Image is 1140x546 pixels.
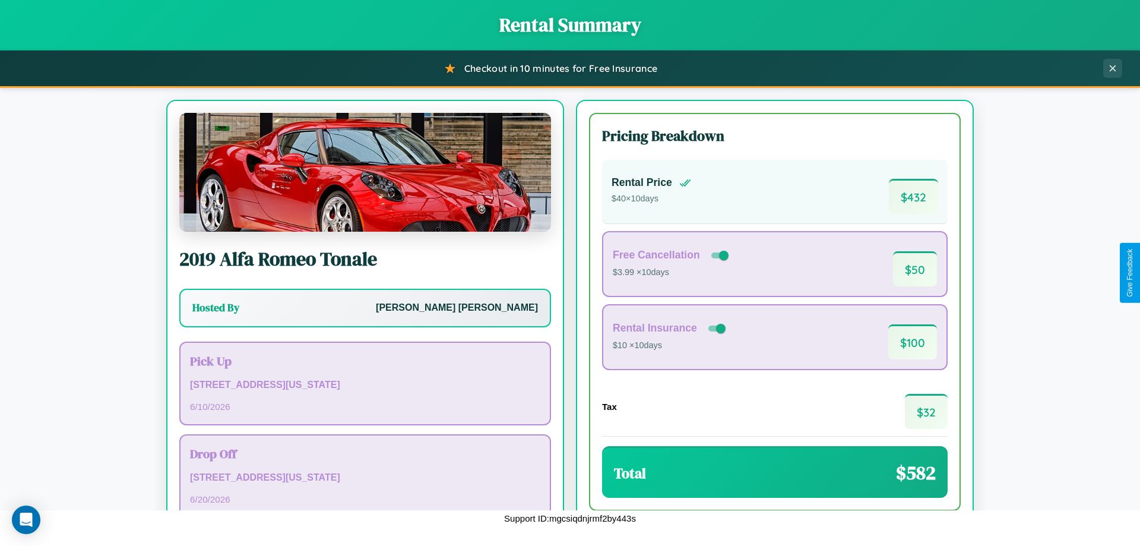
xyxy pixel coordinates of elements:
[905,394,948,429] span: $ 32
[464,62,657,74] span: Checkout in 10 minutes for Free Insurance
[888,324,937,359] span: $ 100
[602,126,948,146] h3: Pricing Breakdown
[613,338,728,354] p: $10 × 10 days
[614,463,646,483] h3: Total
[190,491,540,507] p: 6 / 20 / 2026
[192,301,239,315] h3: Hosted By
[190,352,540,370] h3: Pick Up
[190,445,540,462] h3: Drop Off
[504,510,636,526] p: Support ID: mgcsiqdnjrmf2by443s
[12,12,1128,38] h1: Rental Summary
[602,402,617,412] h4: Tax
[190,377,540,394] p: [STREET_ADDRESS][US_STATE]
[612,176,672,189] h4: Rental Price
[179,246,551,272] h2: 2019 Alfa Romeo Tonale
[613,322,697,334] h4: Rental Insurance
[1126,249,1134,297] div: Give Feedback
[613,265,731,280] p: $3.99 × 10 days
[612,191,691,207] p: $ 40 × 10 days
[376,299,538,317] p: [PERSON_NAME] [PERSON_NAME]
[190,469,540,487] p: [STREET_ADDRESS][US_STATE]
[190,399,540,415] p: 6 / 10 / 2026
[896,460,936,486] span: $ 582
[179,113,551,232] img: Alfa Romeo Tonale
[613,249,700,261] h4: Free Cancellation
[12,506,40,534] div: Open Intercom Messenger
[893,251,937,286] span: $ 50
[889,179,938,214] span: $ 432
